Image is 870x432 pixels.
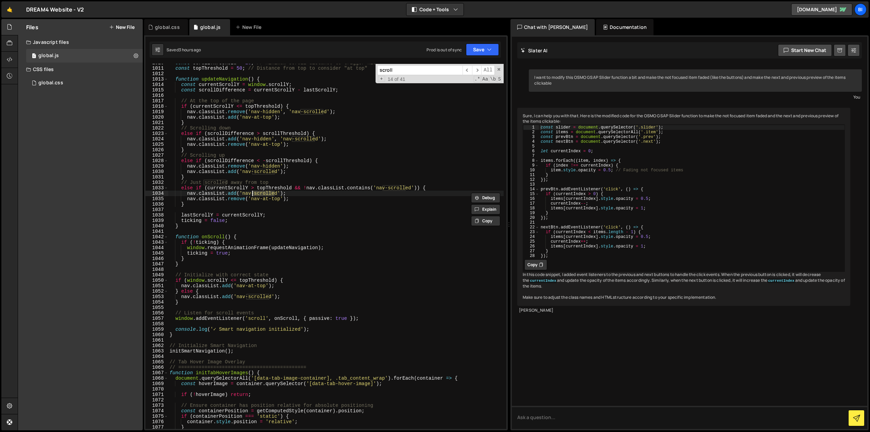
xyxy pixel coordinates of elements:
div: 1014 [145,82,168,87]
a: Bi [854,3,867,16]
div: 24 [523,235,539,239]
div: 1077 [145,425,168,430]
div: 1019 [145,109,168,115]
div: 1058 [145,321,168,327]
div: 1024 [145,136,168,142]
div: 1027 [145,153,168,158]
div: New File [236,24,264,31]
div: You [530,93,860,101]
div: 1028 [145,158,168,163]
button: Copy [471,216,500,226]
div: global.css [38,80,63,86]
div: Documentation [596,19,654,35]
div: 1035 [145,196,168,202]
div: 16 [523,196,539,201]
div: 1025 [145,142,168,147]
div: 1049 [145,272,168,278]
div: global.js [38,53,59,59]
div: Saved [167,47,201,53]
div: I want to modify this OSMO GSAP Slider function a bit and make the not focused item faded (like t... [529,69,862,92]
div: 17 [523,201,539,206]
code: currentIndex [767,278,795,283]
div: 1048 [145,267,168,272]
button: New File [109,24,135,30]
div: 1052 [145,289,168,294]
h2: Files [26,23,38,31]
div: 3 hours ago [179,47,201,53]
div: 20 [523,215,539,220]
div: 1075 [145,414,168,419]
div: 1062 [145,343,168,348]
div: 28 [523,254,539,258]
div: 1015 [145,87,168,93]
div: 1031 [145,174,168,180]
a: [DOMAIN_NAME] [791,3,852,16]
span: Toggle Replace mode [378,76,385,82]
div: 17250/47735.css [26,76,145,90]
a: 🤙 [1,1,18,18]
div: Chat with [PERSON_NAME] [510,19,595,35]
div: Prod is out of sync [427,47,462,53]
div: 1011 [145,66,168,71]
span: Whole Word Search [489,76,497,83]
div: Javascript files [18,35,143,49]
div: 1029 [145,163,168,169]
div: 1022 [145,125,168,131]
button: Explain [471,204,500,214]
div: 1054 [145,299,168,305]
div: 1055 [145,305,168,310]
div: 1059 [145,327,168,332]
div: 7 [523,154,539,158]
div: 8 [523,158,539,163]
div: 1017 [145,98,168,104]
div: 27 [523,249,539,254]
div: [PERSON_NAME] [519,308,849,313]
div: 1068 [145,376,168,381]
div: 1066 [145,365,168,370]
button: Debug [471,193,500,203]
div: 1043 [145,240,168,245]
code: currentIndex [529,278,557,283]
div: 1057 [145,316,168,321]
div: 1060 [145,332,168,338]
div: 1045 [145,250,168,256]
div: 18 [523,206,539,211]
div: 22 [523,225,539,230]
div: 1050 [145,278,168,283]
span: CaseSensitive Search [482,76,489,83]
div: 1 [523,125,539,130]
div: 1032 [145,180,168,185]
div: global.css [155,24,180,31]
div: global.js [200,24,221,31]
div: 1033 [145,185,168,191]
div: 6 [523,149,539,154]
div: 1063 [145,348,168,354]
div: 1036 [145,202,168,207]
div: 1030 [145,169,168,174]
div: 1070 [145,386,168,392]
div: 1020 [145,115,168,120]
div: 5 [523,144,539,149]
div: 1018 [145,104,168,109]
div: 1073 [145,403,168,408]
button: Start new chat [778,44,832,56]
div: 2 [523,130,539,135]
div: 23 [523,230,539,235]
div: 1067 [145,370,168,376]
div: 1040 [145,223,168,229]
div: 25 [523,239,539,244]
div: CSS files [18,63,143,76]
div: 11 [523,173,539,177]
div: 26 [523,244,539,249]
div: 19 [523,211,539,215]
span: ​ [472,65,482,75]
div: 4 [523,139,539,144]
div: 1023 [145,131,168,136]
div: 1012 [145,71,168,76]
div: 1053 [145,294,168,299]
div: 1038 [145,212,168,218]
div: 1041 [145,229,168,234]
div: 1056 [145,310,168,316]
span: 14 of 41 [385,76,408,82]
